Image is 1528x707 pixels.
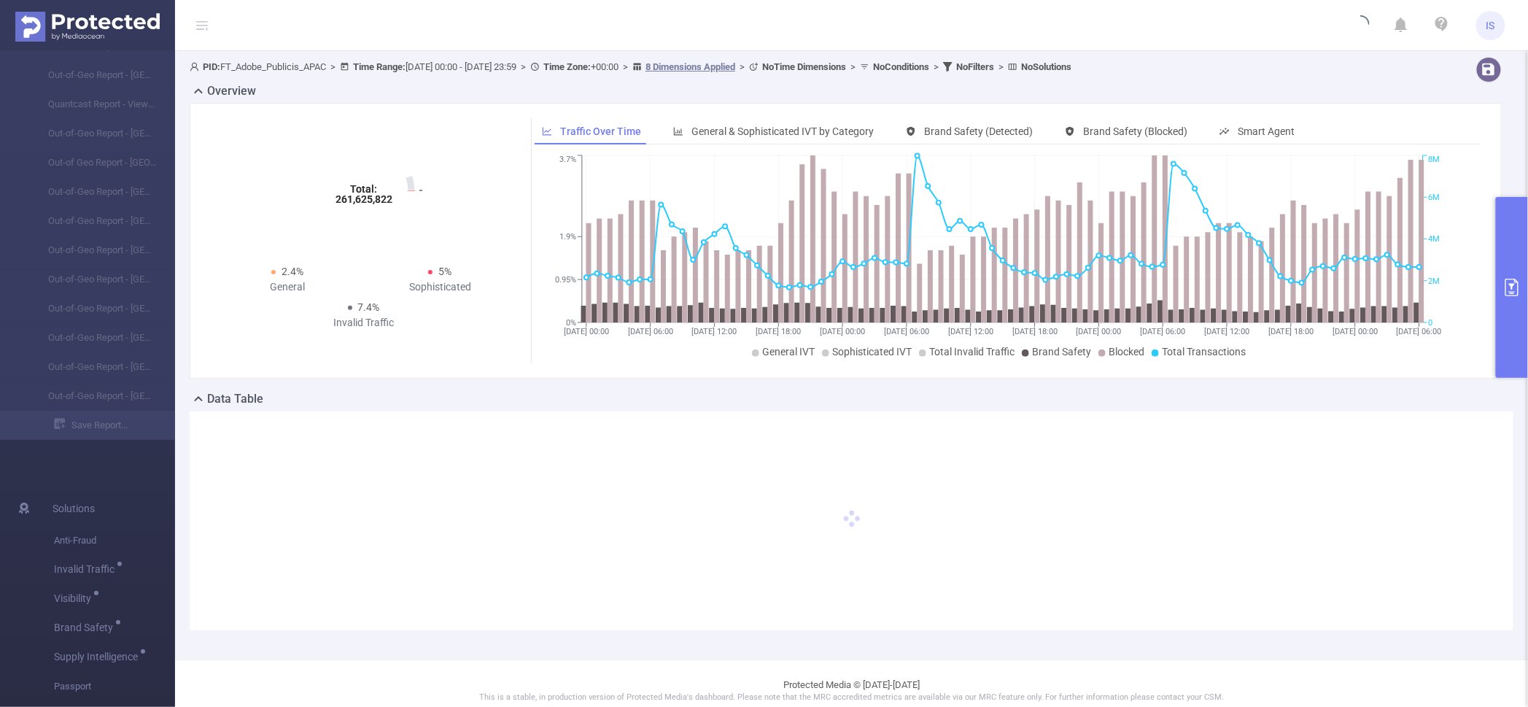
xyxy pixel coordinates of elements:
b: No Filters [956,61,994,72]
tspan: [DATE] 06:00 [884,327,929,336]
u: 8 Dimensions Applied [645,61,735,72]
span: FT_Adobe_Publicis_APAC [DATE] 00:00 - [DATE] 23:59 +00:00 [190,61,1071,72]
span: Brand Safety (Detected) [924,125,1033,137]
tspan: 6M [1429,193,1440,202]
span: Solutions [53,494,95,523]
tspan: 2M [1429,277,1440,286]
tspan: [DATE] 18:00 [756,327,802,336]
i: icon: user [190,62,203,72]
img: Protected Media [15,12,160,42]
b: No Solutions [1021,61,1071,72]
span: Anti-Fraud [54,526,175,555]
span: Invalid Traffic [54,564,120,574]
tspan: 3.7% [559,155,576,165]
span: Brand Safety [1032,346,1091,358]
tspan: 4M [1429,235,1440,244]
b: PID: [203,61,220,72]
span: General & Sophisticated IVT by Category [691,125,874,137]
span: Smart Agent [1238,125,1295,137]
b: Time Zone: [543,61,591,72]
span: Total Invalid Traffic [929,346,1015,358]
span: Sophisticated IVT [832,346,912,358]
span: Traffic Over Time [560,125,641,137]
span: > [735,61,749,72]
div: Invalid Traffic [287,315,441,331]
tspan: [DATE] 12:00 [1205,327,1250,336]
span: IS [1486,11,1495,40]
h2: Overview [207,82,256,100]
h2: Data Table [207,390,263,408]
tspan: [DATE] 00:00 [564,327,609,336]
tspan: 0% [566,318,576,328]
div: General [211,279,364,295]
tspan: [DATE] 18:00 [1269,327,1314,336]
tspan: [DATE] 06:00 [1141,327,1186,336]
tspan: [DATE] 12:00 [692,327,737,336]
i: icon: line-chart [542,126,552,136]
tspan: 8M [1429,155,1440,165]
tspan: [DATE] 06:00 [628,327,673,336]
i: icon: loading [1352,15,1370,36]
b: Time Range: [353,61,406,72]
span: > [326,61,340,72]
span: > [929,61,943,72]
span: Brand Safety (Blocked) [1083,125,1187,137]
span: General IVT [762,346,815,358]
tspan: 0 [1429,318,1433,328]
tspan: [DATE] 00:00 [1077,327,1122,336]
div: Sophisticated [364,279,517,295]
tspan: [DATE] 00:00 [1333,327,1378,336]
tspan: Total: [350,183,377,195]
tspan: [DATE] 00:00 [821,327,866,336]
span: > [516,61,530,72]
p: This is a stable, in production version of Protected Media's dashboard. Please note that the MRC ... [212,692,1492,704]
span: Visibility [54,593,96,603]
tspan: 261,625,822 [336,193,392,205]
span: Supply Intelligence [54,652,143,662]
b: No Time Dimensions [762,61,846,72]
span: > [846,61,860,72]
i: icon: bar-chart [673,126,683,136]
span: Blocked [1109,346,1144,358]
tspan: [DATE] 06:00 [1397,327,1442,336]
tspan: [DATE] 12:00 [948,327,993,336]
span: > [618,61,632,72]
span: > [994,61,1008,72]
span: Brand Safety [54,622,118,633]
span: 5% [438,266,451,277]
tspan: 1.9% [559,233,576,242]
tspan: [DATE] 18:00 [1012,327,1058,336]
span: 7.4% [358,301,380,313]
tspan: 0.95% [555,275,576,285]
span: 2.4% [282,266,303,277]
span: Total Transactions [1162,346,1246,358]
span: Passport [54,672,175,701]
b: No Conditions [873,61,929,72]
